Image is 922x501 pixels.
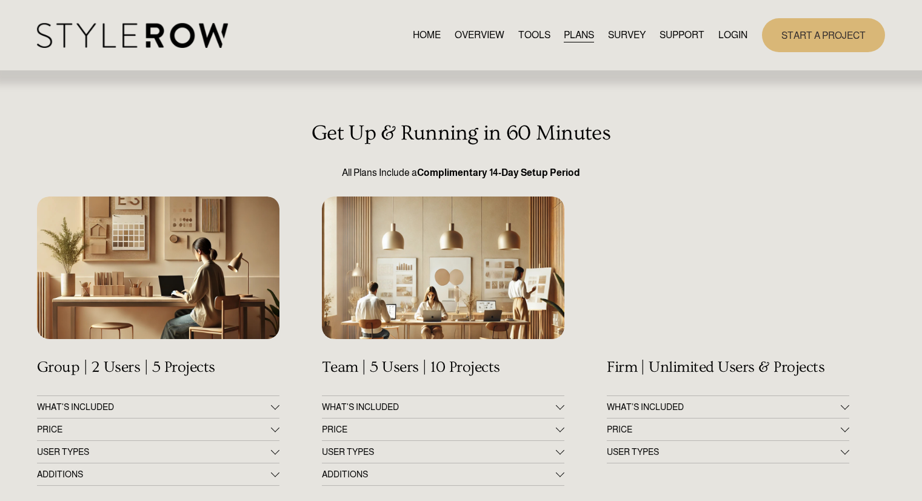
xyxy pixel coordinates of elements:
[37,469,271,479] span: ADDITIONS
[37,23,228,48] img: StyleRow
[608,27,646,43] a: SURVEY
[607,419,849,440] button: PRICE
[607,425,841,434] span: PRICE
[607,447,841,457] span: USER TYPES
[607,358,849,377] h4: Firm | Unlimited Users & Projects
[417,167,580,178] strong: Complimentary 14-Day Setup Period
[322,402,556,412] span: WHAT'S INCLUDED
[37,166,885,180] p: All Plans Include a
[37,402,271,412] span: WHAT'S INCLUDED
[322,441,564,463] button: USER TYPES
[37,425,271,434] span: PRICE
[322,419,564,440] button: PRICE
[37,463,279,485] button: ADDITIONS
[322,358,564,377] h4: Team | 5 Users | 10 Projects
[660,27,704,43] a: folder dropdown
[37,358,279,377] h4: Group | 2 Users | 5 Projects
[37,396,279,418] button: WHAT'S INCLUDED
[37,441,279,463] button: USER TYPES
[660,28,704,42] span: SUPPORT
[607,402,841,412] span: WHAT’S INCLUDED
[518,27,550,43] a: TOOLS
[413,27,441,43] a: HOME
[37,419,279,440] button: PRICE
[37,121,885,146] h3: Get Up & Running in 60 Minutes
[607,441,849,463] button: USER TYPES
[322,463,564,485] button: ADDITIONS
[564,27,594,43] a: PLANS
[607,396,849,418] button: WHAT’S INCLUDED
[322,447,556,457] span: USER TYPES
[762,18,885,52] a: START A PROJECT
[455,27,504,43] a: OVERVIEW
[322,396,564,418] button: WHAT'S INCLUDED
[322,469,556,479] span: ADDITIONS
[718,27,747,43] a: LOGIN
[322,425,556,434] span: PRICE
[37,447,271,457] span: USER TYPES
